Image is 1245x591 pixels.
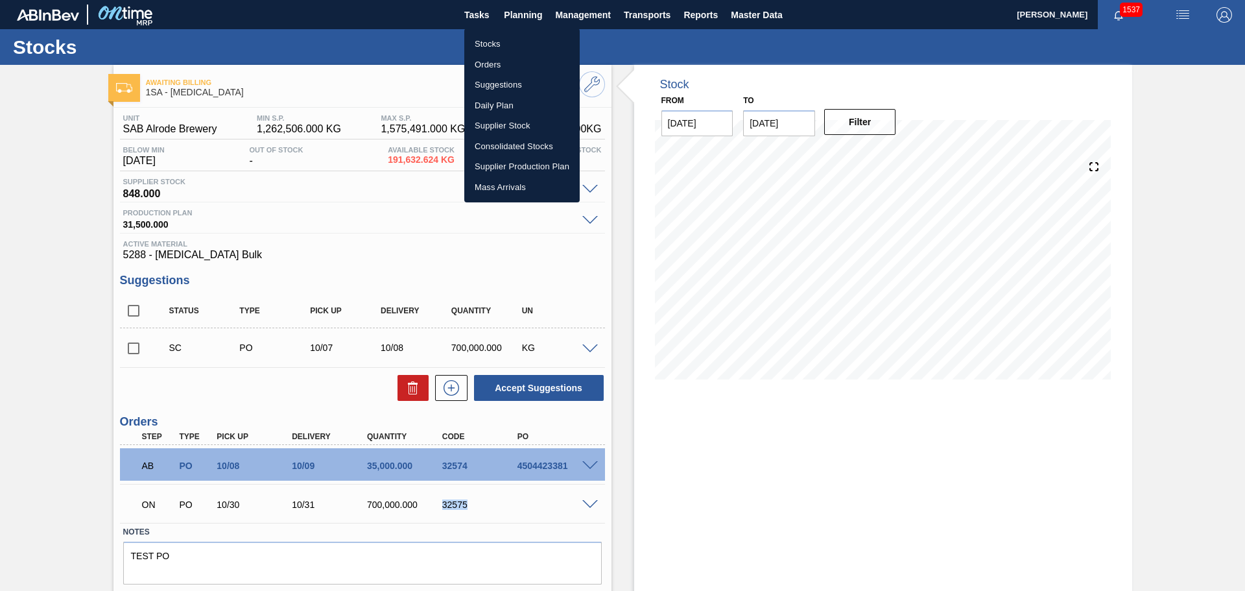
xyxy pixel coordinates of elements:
[464,115,580,136] a: Supplier Stock
[464,54,580,75] a: Orders
[464,95,580,116] a: Daily Plan
[464,136,580,157] a: Consolidated Stocks
[464,156,580,177] a: Supplier Production Plan
[464,75,580,95] a: Suggestions
[464,177,580,198] a: Mass Arrivals
[464,34,580,54] a: Stocks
